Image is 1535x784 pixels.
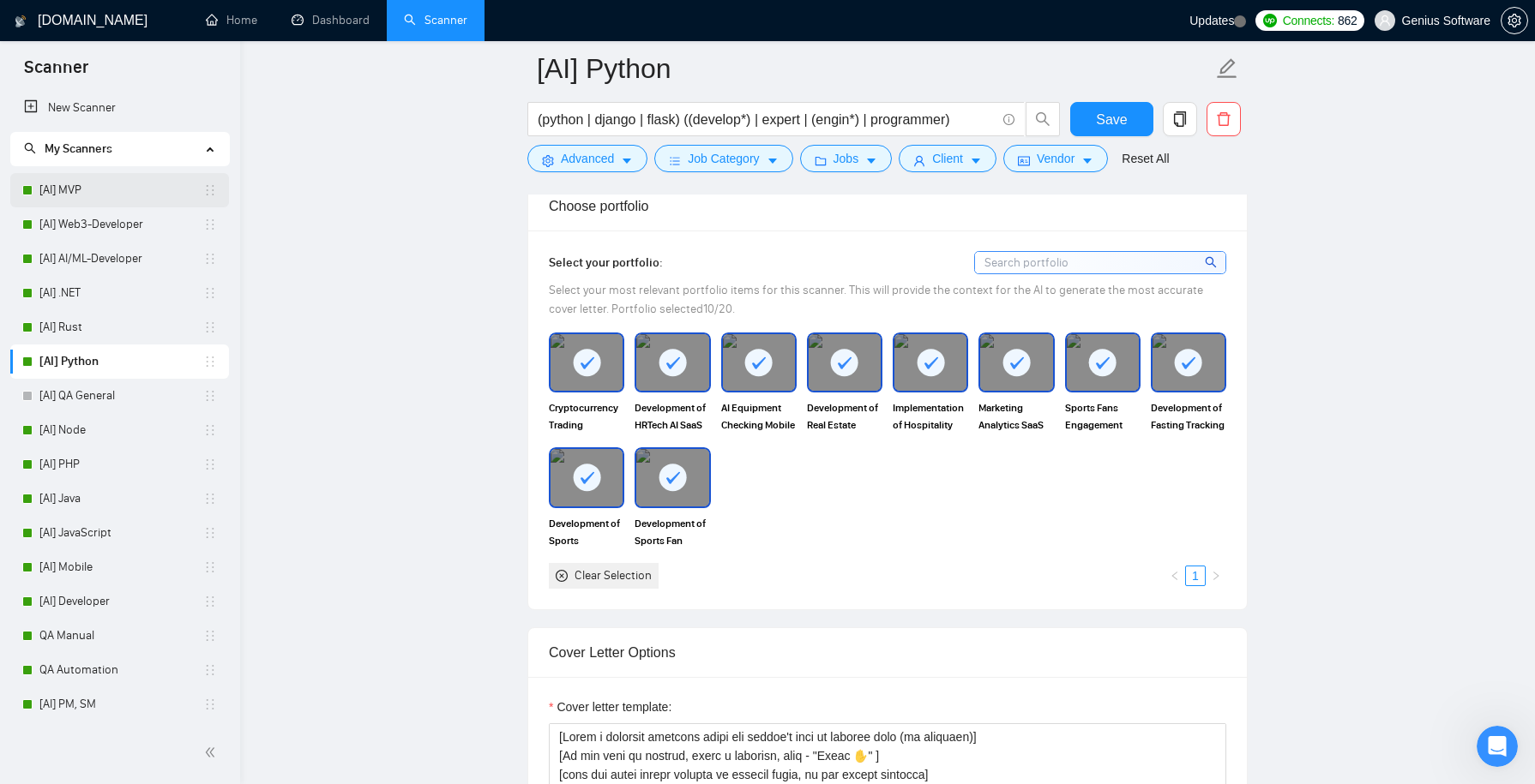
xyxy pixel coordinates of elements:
span: Implementation of Hospitality Management Platform [893,399,968,434]
a: [AI] Python [39,344,203,379]
span: holder [203,492,217,506]
button: left [1165,566,1185,586]
input: Search portfolio [975,252,1225,273]
span: Development of Real Estate AdTech Marketing SaaS Platform [807,399,882,434]
button: go back [11,7,44,39]
img: logo [15,8,27,35]
button: settingAdvancedcaret-down [527,145,647,172]
img: Profile image for AI Assistant from GigRadar 📡 [49,9,76,37]
span: holder [203,423,217,437]
a: [AI] Developer [39,584,203,619]
li: [AI] Mobile [10,550,229,584]
span: Sports Fans Engagement Mobile Platform App Development [1065,399,1141,434]
div: Будь ласка, звертайтесь :) [27,530,197,547]
div: sl@geniussoftware.net says… [14,469,329,520]
li: [AI] PHP [10,447,229,482]
div: New messages divider [14,584,329,585]
button: Home [299,7,332,39]
button: setting [1501,7,1528,34]
div: Вони не зазначаються в промпті, інформація для генерації кавер леттера береться в пріоритеті з ци... [27,90,268,207]
span: Development of Fasting Tracking Platform [1151,399,1226,434]
li: [AI] Node [10,413,229,447]
span: user [1379,15,1391,27]
span: Development of Sports Fan Engagement CMS Platform [635,515,710,549]
a: QA Manual [39,619,203,653]
button: folderJobscaret-down [800,145,893,172]
span: search [1205,253,1219,272]
li: Previous Page [1165,566,1185,586]
span: Development of HRTech AI SaaS Platform (Recruitment Automation) [635,399,710,434]
a: setting [1501,14,1528,27]
span: Vendor [1037,149,1074,168]
span: bars [669,154,681,167]
span: holder [203,526,217,540]
div: ок, дякую! [249,479,316,496]
a: [AI] JavaScript [39,516,203,550]
h1: AI Assistant from GigRadar 📡 [83,9,286,21]
div: [DATE] [14,599,329,634]
span: Updates [1189,14,1234,27]
li: [AI] QA General [10,379,229,413]
a: homeHome [206,13,257,27]
li: QA Automation [10,653,229,687]
span: 862 [1338,11,1357,30]
a: [AI] MVP [39,173,203,207]
span: Advanced [561,149,614,168]
button: copy [1163,102,1197,136]
span: Jobs [834,149,859,168]
a: [AI] Java [39,482,203,516]
span: idcard [1018,154,1030,167]
li: [AI] Web3-Developer [10,207,229,242]
li: Next Page [1206,566,1226,586]
span: setting [1502,14,1527,27]
span: holder [203,663,217,677]
div: тобто в промпі не треба на них посилатися? [62,232,329,286]
span: folder [815,154,827,167]
a: [AI] Mobile [39,550,203,584]
li: [AI] Python [10,344,229,379]
input: Search Freelance Jobs... [538,109,996,130]
span: double-left [204,744,221,761]
span: My Scanners [24,141,112,156]
span: AI Equipment Checking Mobile Application [721,399,797,434]
span: holder [203,458,217,471]
div: ? [310,39,316,57]
a: [AI] Web3-Developer [39,207,203,242]
span: Save [1096,109,1127,130]
span: holder [203,697,217,711]
span: holder [203,183,217,197]
div: В цілому - ні, АІ буде брати контекст для створення каверу звідти автоматично.Якщо ж треба конкре... [14,300,281,455]
li: 1 [1185,566,1206,586]
div: Clear Selection [575,566,652,585]
span: Select your portfolio: [549,255,663,270]
span: Scanner [10,55,102,91]
a: [AI] Rust [39,310,203,344]
span: holder [203,629,217,643]
button: userClientcaret-down [899,145,996,172]
div: Cover Letter Options [549,628,1226,677]
span: caret-down [970,154,982,167]
p: The team can also help [83,21,214,39]
a: [AI] Node [39,413,203,447]
span: Cryptocurrency Trading Exchange Platform [549,399,624,434]
span: user [913,154,925,167]
span: search [24,142,36,154]
li: [AI] AI/ML-Developer [10,242,229,276]
button: Save [1070,102,1153,136]
a: [AI] .NET [39,276,203,310]
span: left [1170,571,1180,581]
div: sl@geniussoftware.net says… [14,232,329,300]
span: copy [1164,111,1196,127]
li: [AI] MVP [10,173,229,207]
a: [AI] AI/ML-Developer [39,242,203,276]
span: My Scanners [45,141,112,156]
span: holder [203,252,217,266]
li: [AI] Java [10,482,229,516]
span: caret-down [621,154,633,167]
span: caret-down [767,154,779,167]
a: searchScanner [404,13,467,27]
span: edit [1216,57,1238,80]
span: delete [1207,111,1240,127]
button: right [1206,566,1226,586]
div: В цілому - ні, АІ буде брати контекст для створення каверу звідти автоматично. Якщо ж треба конкр... [27,310,268,445]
